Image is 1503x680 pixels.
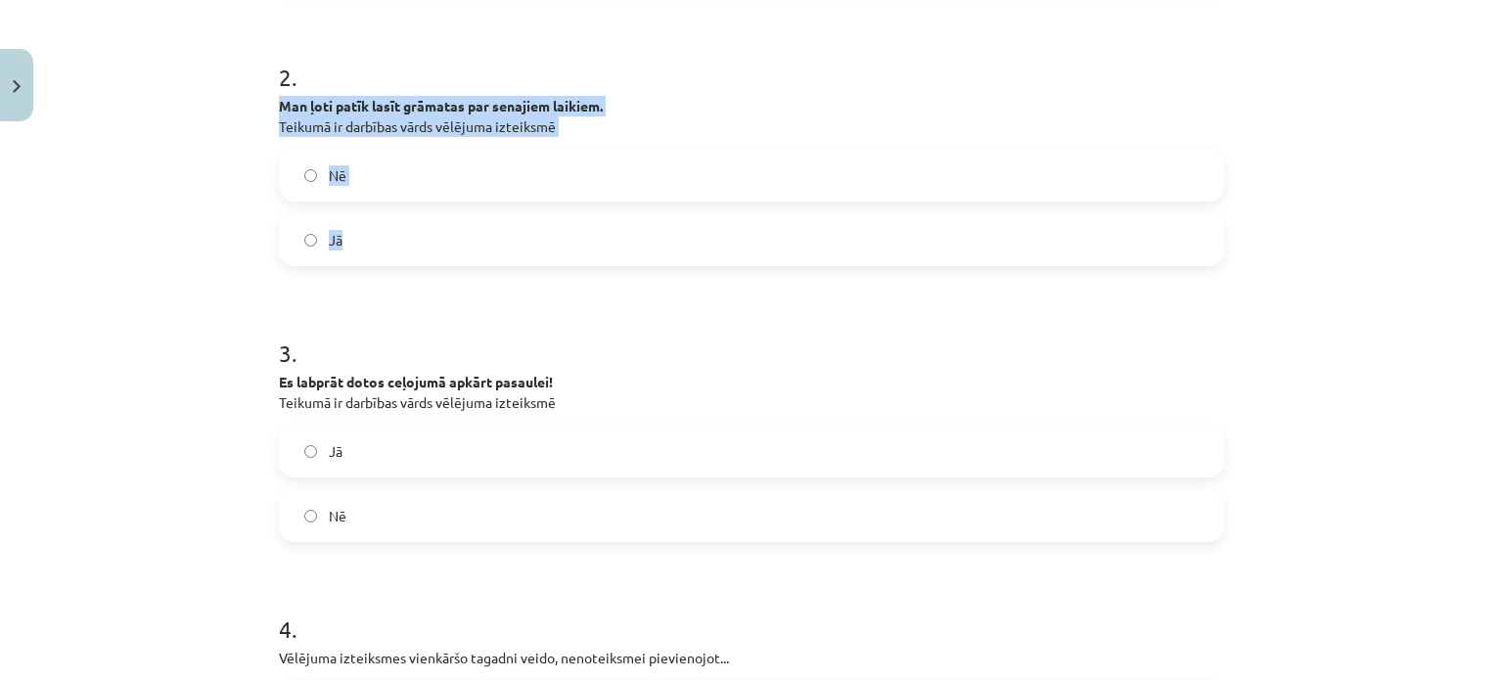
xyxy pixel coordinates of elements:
[279,373,553,390] strong: Es labprāt dotos ceļojumā apkārt pasaulei!
[279,372,1224,413] p: Teikumā ir darbības vārds vēlējuma izteiksmē
[304,510,317,522] input: Nē
[279,96,1224,137] p: Teikumā ir darbības vārds vēlējuma izteiksmē
[279,648,1224,668] p: Vēlējuma izteiksmes vienkāršo tagadni veido, nenoteiksmei pievienojot...
[329,506,346,526] span: Nē
[304,234,317,247] input: Jā
[13,80,21,93] img: icon-close-lesson-0947bae3869378f0d4975bcd49f059093ad1ed9edebbc8119c70593378902aed.svg
[329,441,342,462] span: Jā
[329,230,342,250] span: Jā
[279,29,1224,90] h1: 2 .
[304,445,317,458] input: Jā
[279,581,1224,642] h1: 4 .
[279,305,1224,366] h1: 3 .
[279,97,603,114] strong: Man ļoti patīk lasīt grāmatas par senajiem laikiem.
[329,165,346,186] span: Nē
[304,169,317,182] input: Nē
